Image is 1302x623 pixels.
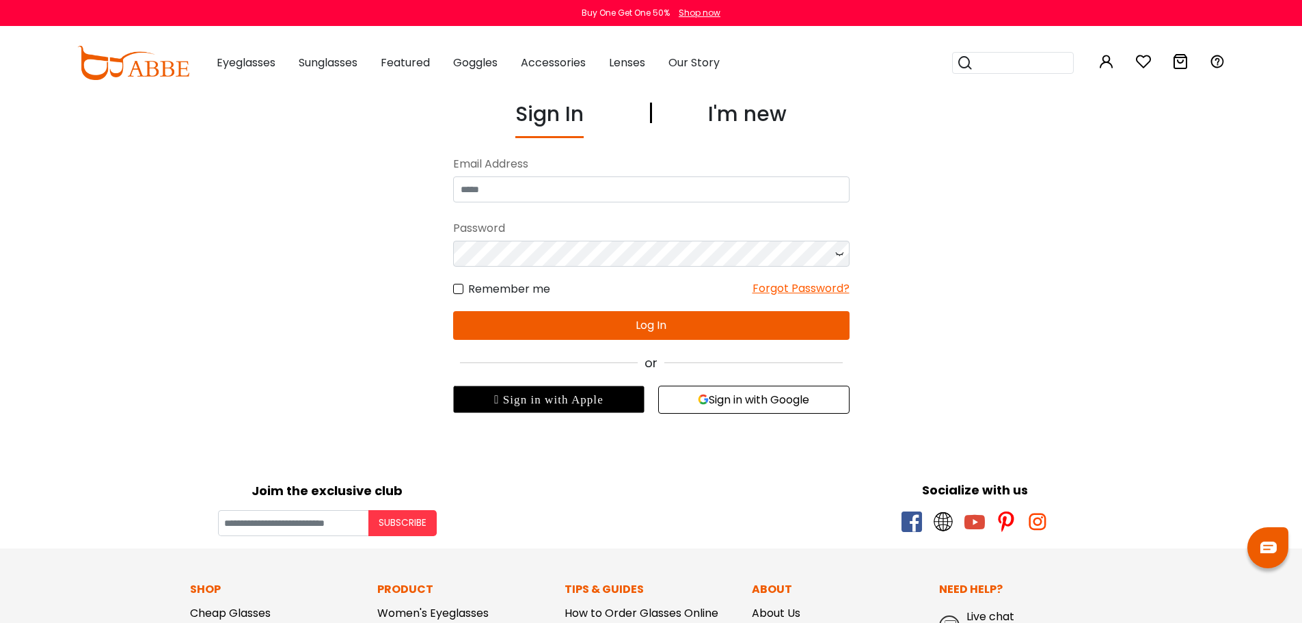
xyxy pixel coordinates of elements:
span: Eyeglasses [217,55,275,70]
div: Password [453,216,850,241]
p: Need Help? [939,581,1113,598]
span: pinterest [996,512,1016,532]
div: Sign In [515,98,584,138]
div: I'm new [708,98,787,138]
input: Your email [218,510,368,536]
img: abbeglasses.com [77,46,189,80]
a: About Us [752,605,800,621]
p: About [752,581,925,598]
span: twitter [933,512,953,532]
span: instagram [1027,512,1048,532]
div: Shop now [679,7,720,19]
button: Subscribe [368,510,437,536]
div: Socialize with us [658,481,1292,499]
span: youtube [964,512,985,532]
p: Product [377,581,551,598]
span: Our Story [668,55,720,70]
a: Women's Eyeglasses [377,605,489,621]
a: How to Order Glasses Online [565,605,718,621]
div: Email Address [453,152,850,176]
div: Buy One Get One 50% [582,7,670,19]
button: Sign in with Google [658,386,850,414]
p: Shop [190,581,364,598]
span: Featured [381,55,430,70]
span: Sunglasses [299,55,357,70]
span: Goggles [453,55,498,70]
button: Log In [453,311,850,340]
div: Joim the exclusive club [10,479,645,500]
div: or [453,354,850,372]
label: Remember me [453,280,550,297]
div: Sign in with Apple [453,386,645,413]
span: Accessories [521,55,586,70]
div: Forgot Password? [752,280,850,297]
p: Tips & Guides [565,581,738,598]
span: Lenses [609,55,645,70]
img: chat [1260,542,1277,553]
a: Shop now [672,7,720,18]
span: facebook [901,512,922,532]
a: Cheap Glasses [190,605,271,621]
